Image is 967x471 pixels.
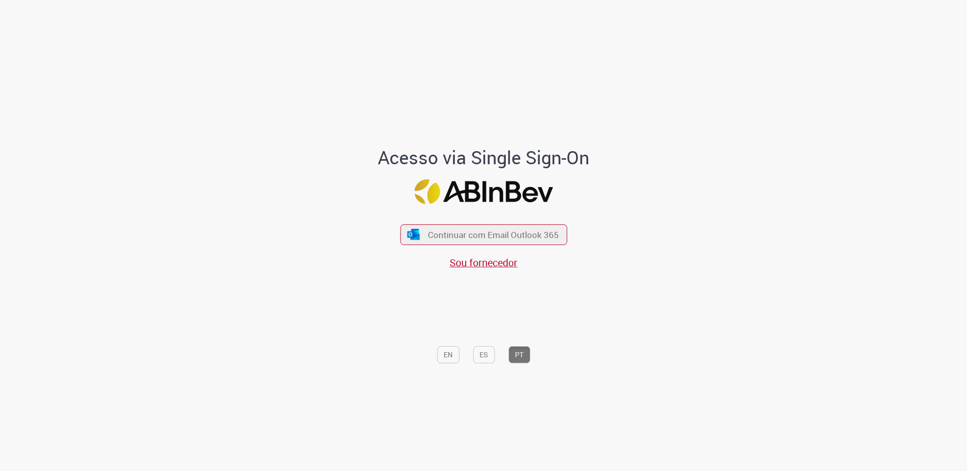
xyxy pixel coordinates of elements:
img: ícone Azure/Microsoft 360 [407,229,421,240]
a: Sou fornecedor [450,256,517,269]
button: PT [508,346,530,363]
button: ES [473,346,495,363]
img: Logo ABInBev [414,179,553,204]
button: EN [437,346,459,363]
button: ícone Azure/Microsoft 360 Continuar com Email Outlook 365 [400,224,567,245]
span: Continuar com Email Outlook 365 [428,229,559,241]
h1: Acesso via Single Sign-On [343,148,624,168]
